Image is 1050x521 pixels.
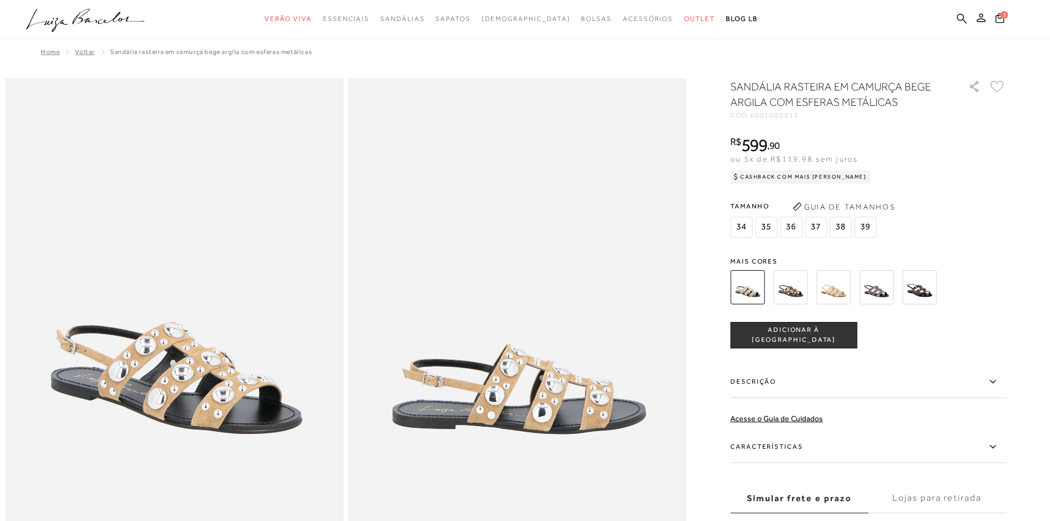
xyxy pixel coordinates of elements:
span: 90 [769,139,780,151]
span: Mais cores [730,258,1006,265]
img: SANDÁLIA RASTEIRA EM CAMURÇA BEGE ARGILA COM ESFERAS METÁLICAS [730,270,764,304]
a: noSubCategoriesText [380,9,424,29]
a: noSubCategoriesText [323,9,369,29]
a: noSubCategoriesText [435,9,470,29]
img: SANDÁLIA RASTEIRA EM CAMURÇA CAFÉ COM ESFERAS METÁLICAS [773,270,807,304]
span: SANDÁLIA RASTEIRA EM CAMURÇA BEGE ARGILA COM ESFERAS METÁLICAS [110,48,312,56]
span: Acessórios [623,15,673,23]
span: Outlet [684,15,715,23]
span: 38 [830,217,852,238]
span: 39 [854,217,876,238]
span: 6001005512 [750,111,799,119]
a: Acesse o Guia de Cuidados [730,414,823,423]
a: noSubCategoriesText [265,9,312,29]
span: ou 5x de R$119,98 sem juros [730,154,858,163]
a: noSubCategoriesText [684,9,715,29]
span: Sandálias [380,15,424,23]
span: Sapatos [435,15,470,23]
a: noSubCategoriesText [581,9,612,29]
div: CÓD: [730,112,951,119]
span: [DEMOGRAPHIC_DATA] [482,15,570,23]
span: Tamanho [730,198,879,214]
i: R$ [730,137,741,147]
h1: SANDÁLIA RASTEIRA EM CAMURÇA BEGE ARGILA COM ESFERAS METÁLICAS [730,79,937,110]
div: Cashback com Mais [PERSON_NAME] [730,170,871,184]
span: 1 [1000,11,1008,19]
span: Bolsas [581,15,612,23]
span: ADICIONAR À [GEOGRAPHIC_DATA] [731,325,857,345]
img: Sandália rasteira mix esferas preta [902,270,936,304]
button: 1 [992,12,1008,27]
label: Características [730,431,1006,463]
label: Simular frete e prazo [730,484,868,513]
span: 34 [730,217,752,238]
label: Descrição [730,366,1006,398]
i: , [767,141,780,151]
a: BLOG LB [726,9,758,29]
a: Voltar [75,48,95,56]
span: Verão Viva [265,15,312,23]
button: Guia de Tamanhos [789,198,899,216]
span: 36 [780,217,802,238]
span: 35 [755,217,777,238]
a: noSubCategoriesText [482,9,570,29]
a: noSubCategoriesText [623,9,673,29]
button: ADICIONAR À [GEOGRAPHIC_DATA] [730,322,857,348]
span: Essenciais [323,15,369,23]
img: SANDÁLIA RASTEIRA MIX ESFERAS CHUMBO [859,270,893,304]
img: SANDÁLIA RASTEIRA EM METALIZDO DOURADO COM ESFERAS METÁLICAS [816,270,850,304]
a: Home [41,48,60,56]
label: Lojas para retirada [868,484,1006,513]
span: 37 [805,217,827,238]
span: 599 [741,135,767,155]
span: BLOG LB [726,15,758,23]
